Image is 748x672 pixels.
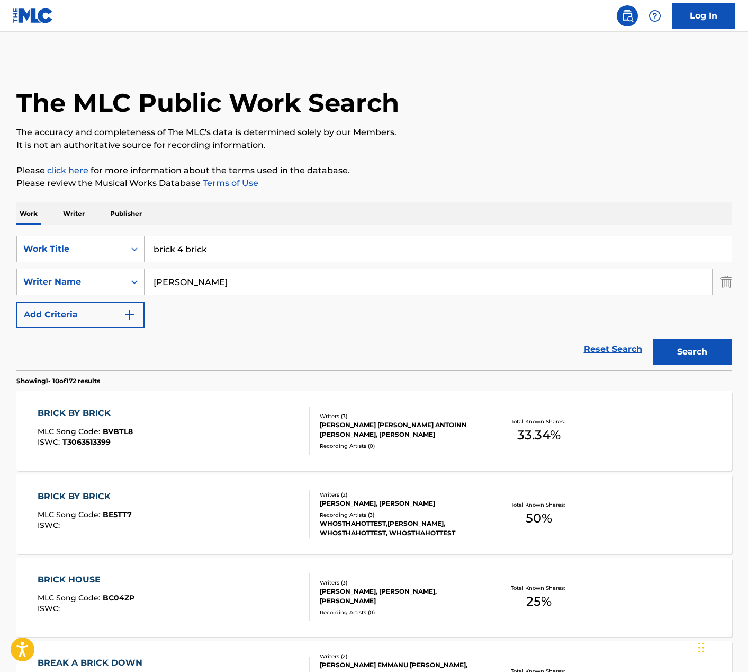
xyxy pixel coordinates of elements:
span: T3063513399 [62,437,111,447]
p: Total Known Shares: [511,418,567,426]
span: BVBTL8 [103,427,133,436]
button: Search [653,339,732,365]
img: help [648,10,661,22]
a: Terms of Use [201,178,258,188]
a: BRICK HOUSEMLC Song Code:BC04ZPISWC:Writers (3)[PERSON_NAME], [PERSON_NAME], [PERSON_NAME]Recordi... [16,558,732,637]
a: click here [47,165,88,175]
div: BRICK HOUSE [38,573,134,586]
p: Publisher [107,202,145,225]
span: MLC Song Code : [38,427,103,436]
p: It is not an authoritative source for recording information. [16,139,732,152]
div: Recording Artists ( 3 ) [320,511,480,519]
form: Search Form [16,236,732,370]
div: Writer Name [23,276,119,288]
div: Recording Artists ( 0 ) [320,608,480,616]
span: 50 % [526,509,552,528]
span: 25 % [526,592,552,611]
p: Please review the Musical Works Database [16,177,732,190]
span: ISWC : [38,604,62,613]
a: Reset Search [579,338,647,361]
div: Recording Artists ( 0 ) [320,442,480,450]
div: [PERSON_NAME], [PERSON_NAME] [320,499,480,508]
span: ISWC : [38,437,62,447]
div: Writers ( 2 ) [320,652,480,660]
img: Delete Criterion [720,269,732,295]
a: Public Search [617,5,638,26]
div: Writers ( 2 ) [320,491,480,499]
p: Total Known Shares: [511,501,567,509]
div: [PERSON_NAME], [PERSON_NAME], [PERSON_NAME] [320,587,480,606]
div: Drag [698,632,705,664]
p: Please for more information about the terms used in the database. [16,164,732,177]
div: BRICK BY BRICK [38,490,132,503]
div: Work Title [23,243,119,255]
div: Help [644,5,665,26]
div: Writers ( 3 ) [320,579,480,587]
div: BRICK BY BRICK [38,407,133,420]
span: BE5TT7 [103,510,132,519]
iframe: Chat Widget [695,621,748,672]
button: Add Criteria [16,302,145,328]
img: 9d2ae6d4665cec9f34b9.svg [123,308,136,321]
a: BRICK BY BRICKMLC Song Code:BVBTL8ISWC:T3063513399Writers (3)[PERSON_NAME] [PERSON_NAME] ANTOINN ... [16,391,732,471]
h1: The MLC Public Work Search [16,87,399,119]
p: The accuracy and completeness of The MLC's data is determined solely by our Members. [16,126,732,139]
img: MLC Logo [13,8,53,23]
div: Writers ( 3 ) [320,412,480,420]
span: BC04ZP [103,593,134,603]
span: MLC Song Code : [38,593,103,603]
img: search [621,10,634,22]
span: ISWC : [38,520,62,530]
span: MLC Song Code : [38,510,103,519]
div: WHOSTHAHOTTEST,[PERSON_NAME], WHOSTHAHOTTEST, WHOSTHAHOTTEST [320,519,480,538]
p: Work [16,202,41,225]
div: BREAK A BRICK DOWN [38,657,148,669]
div: [PERSON_NAME] [PERSON_NAME] ANTOINN [PERSON_NAME], [PERSON_NAME] [320,420,480,439]
p: Total Known Shares: [511,584,567,592]
a: BRICK BY BRICKMLC Song Code:BE5TT7ISWC:Writers (2)[PERSON_NAME], [PERSON_NAME]Recording Artists (... [16,474,732,554]
p: Showing 1 - 10 of 172 results [16,376,100,386]
a: Log In [672,3,735,29]
p: Writer [60,202,88,225]
span: 33.34 % [517,426,561,445]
